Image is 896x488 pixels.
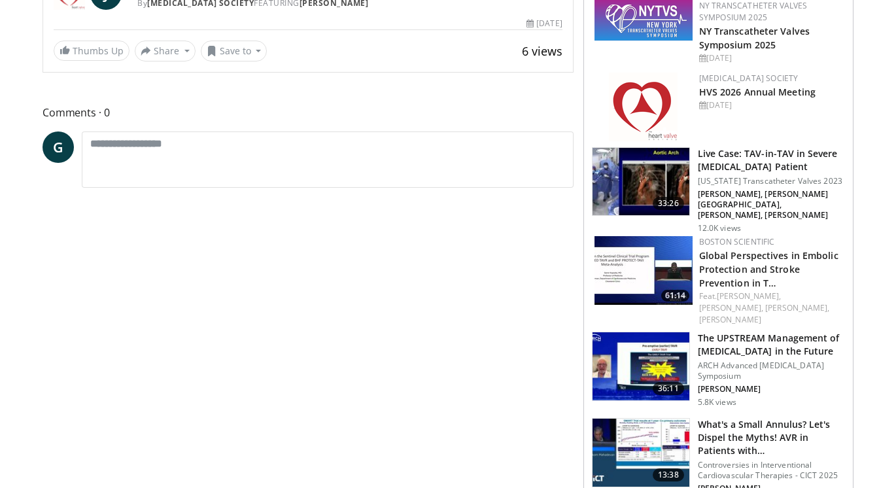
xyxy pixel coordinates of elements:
span: 61:14 [661,290,689,302]
a: Global Perspectives in Embolic Protection and Stroke Prevention in T… [699,249,838,289]
img: 0148279c-cbd4-41ce-850e-155379fed24c.png.150x105_q85_autocrop_double_scale_upscale_version-0.2.png [609,73,678,141]
div: [DATE] [699,52,842,64]
img: ea44c231-6f00-4b4a-b1de-0511126839cd.150x105_q85_crop-smart_upscale.jpg [593,148,689,216]
a: G [43,131,74,163]
span: 6 views [522,43,562,59]
a: 61:14 [594,236,693,305]
p: [US_STATE] Transcatheter Valves 2023 [698,176,845,186]
button: Share [135,41,196,61]
img: a6e1f2f4-af78-4c35-bad6-467630622b8c.150x105_q85_crop-smart_upscale.jpg [593,332,689,400]
a: [PERSON_NAME], [699,302,763,313]
p: Controversies in Interventional Cardiovascular Therapies - CICT 2025 [698,460,845,481]
a: 33:26 Live Case: TAV-in-TAV in Severe [MEDICAL_DATA] Patient [US_STATE] Transcatheter Valves 2023... [592,147,845,234]
p: [PERSON_NAME] [698,384,845,394]
p: [PERSON_NAME], [PERSON_NAME][GEOGRAPHIC_DATA], [PERSON_NAME], [PERSON_NAME] [698,189,845,220]
button: Save to [201,41,267,61]
a: [MEDICAL_DATA] Society [699,73,799,84]
a: [PERSON_NAME], [717,290,781,302]
a: Thumbs Up [54,41,129,61]
p: 5.8K views [698,397,736,408]
span: 33:26 [653,197,684,210]
span: Comments 0 [43,104,574,121]
p: ARCH Advanced [MEDICAL_DATA] Symposium [698,360,845,381]
div: Feat. [699,290,842,326]
span: 36:11 [653,382,684,395]
img: d9570b84-96c9-4573-9aa8-6b381446b17e.150x105_q85_crop-smart_upscale.jpg [593,419,689,487]
a: [PERSON_NAME], [765,302,829,313]
span: 13:38 [653,468,684,481]
p: 12.0K views [698,223,741,234]
a: [PERSON_NAME] [699,314,761,325]
h3: The UPSTREAM Management of [MEDICAL_DATA] in the Future [698,332,845,358]
a: HVS 2026 Annual Meeting [699,86,816,98]
h3: Live Case: TAV-in-TAV in Severe [MEDICAL_DATA] Patient [698,147,845,173]
img: ec78f057-4336-49b7-ac94-8fd59e78c92a.150x105_q85_crop-smart_upscale.jpg [594,236,693,305]
div: [DATE] [526,18,562,29]
a: 36:11 The UPSTREAM Management of [MEDICAL_DATA] in the Future ARCH Advanced [MEDICAL_DATA] Sympos... [592,332,845,408]
a: NY Transcatheter Valves Symposium 2025 [699,25,810,51]
h3: What's a Small Annulus? Let's Dispel the Myths! AVR in Patients with… [698,418,845,457]
a: Boston Scientific [699,236,775,247]
div: [DATE] [699,99,842,111]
